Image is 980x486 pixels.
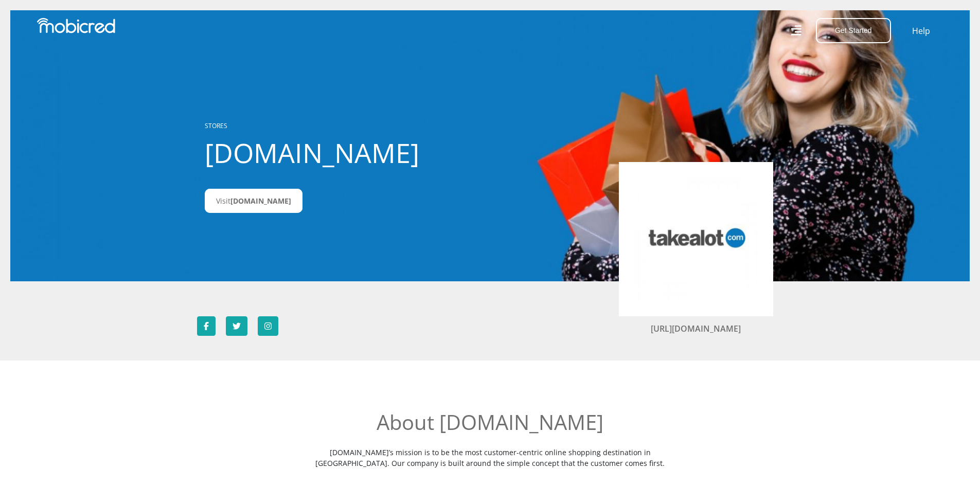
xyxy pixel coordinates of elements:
[37,18,115,33] img: Mobicred
[197,316,216,336] a: Follow Takealot.credit on Facebook
[651,323,741,334] a: [URL][DOMAIN_NAME]
[230,196,291,206] span: [DOMAIN_NAME]
[912,24,931,38] a: Help
[226,316,247,336] a: Follow Takealot.credit on Twitter
[258,316,278,336] a: Follow Takealot.credit on Instagram
[302,447,678,469] p: [DOMAIN_NAME]’s mission is to be the most customer-centric online shopping destination in [GEOGRA...
[205,189,302,213] a: Visit[DOMAIN_NAME]
[205,121,227,130] a: STORES
[634,177,758,301] img: Takealot.credit
[302,410,678,435] h2: About [DOMAIN_NAME]
[816,18,891,43] button: Get Started
[205,137,434,169] h1: [DOMAIN_NAME]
